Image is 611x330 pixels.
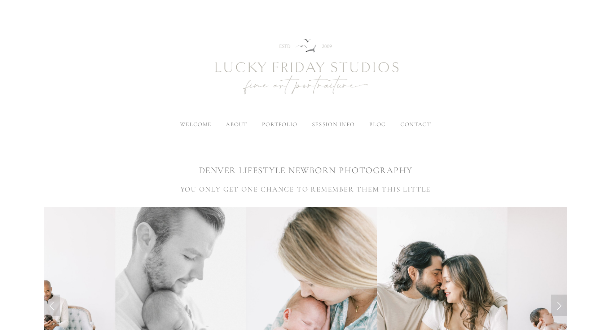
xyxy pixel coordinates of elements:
[176,13,435,121] img: Newborn Photography Denver | Lucky Friday Studios
[551,295,567,316] a: Next Slide
[400,121,431,128] a: contact
[312,121,355,128] label: session info
[180,121,211,128] a: welcome
[44,184,567,195] h3: YOU ONLY GET ONE CHANCE TO REMEMBER THEM THIS LITTLE
[262,121,298,128] label: portfolio
[369,121,386,128] a: blog
[44,164,567,177] h1: DENVER LIFESTYLE NEWBORN PHOTOGRAPHY
[226,121,247,128] label: about
[44,295,60,316] a: Previous Slide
